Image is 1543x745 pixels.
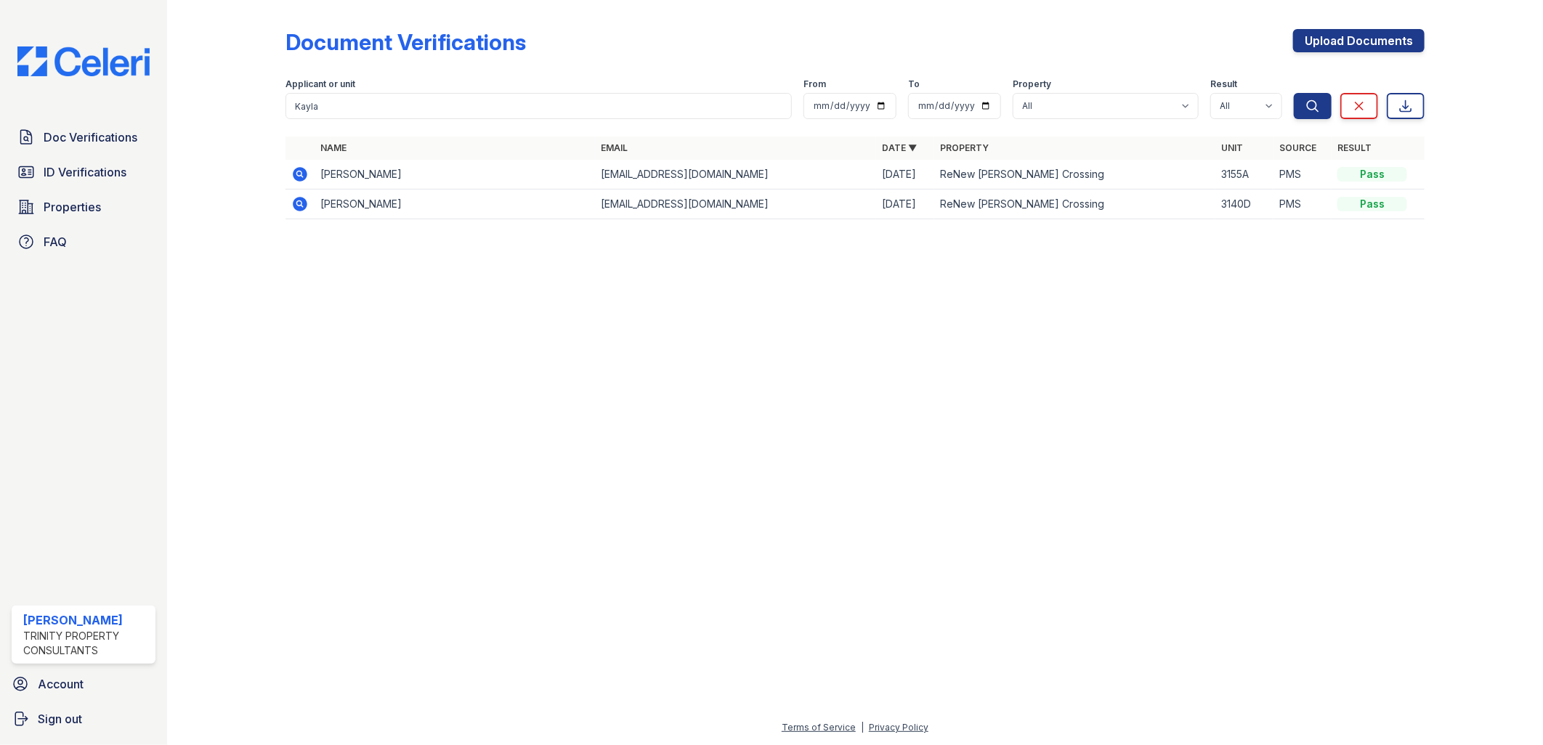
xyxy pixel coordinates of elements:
td: PMS [1273,160,1332,190]
a: FAQ [12,227,155,256]
a: Upload Documents [1293,29,1425,52]
a: Property [940,142,989,153]
a: Sign out [6,704,161,733]
a: Terms of Service [782,722,856,733]
td: [DATE] [876,190,934,219]
a: Result [1337,142,1372,153]
td: ReNew [PERSON_NAME] Crossing [934,190,1215,219]
span: FAQ [44,233,67,251]
a: Doc Verifications [12,123,155,152]
div: Document Verifications [285,29,526,55]
td: [PERSON_NAME] [315,190,596,219]
td: [EMAIL_ADDRESS][DOMAIN_NAME] [596,160,877,190]
label: Property [1013,78,1051,90]
a: Name [320,142,347,153]
a: Source [1279,142,1316,153]
a: Email [602,142,628,153]
div: Pass [1337,167,1407,182]
div: | [861,722,864,733]
label: Result [1210,78,1237,90]
div: Trinity Property Consultants [23,629,150,658]
a: ID Verifications [12,158,155,187]
td: [EMAIL_ADDRESS][DOMAIN_NAME] [596,190,877,219]
input: Search by name, email, or unit number [285,93,793,119]
td: 3140D [1215,190,1273,219]
td: PMS [1273,190,1332,219]
div: [PERSON_NAME] [23,611,150,629]
td: [PERSON_NAME] [315,160,596,190]
span: Properties [44,198,101,216]
img: CE_Logo_Blue-a8612792a0a2168367f1c8372b55b34899dd931a85d93a1a3d3e32e68fde9ad4.png [6,46,161,76]
a: Unit [1221,142,1243,153]
td: 3155A [1215,160,1273,190]
td: [DATE] [876,160,934,190]
label: From [803,78,826,90]
a: Date ▼ [882,142,917,153]
span: Doc Verifications [44,129,137,146]
a: Account [6,669,161,699]
a: Properties [12,192,155,221]
td: ReNew [PERSON_NAME] Crossing [934,160,1215,190]
a: Privacy Policy [869,722,928,733]
span: Account [38,675,84,693]
div: Pass [1337,197,1407,211]
span: ID Verifications [44,163,126,181]
label: Applicant or unit [285,78,355,90]
label: To [908,78,920,90]
span: Sign out [38,710,82,728]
